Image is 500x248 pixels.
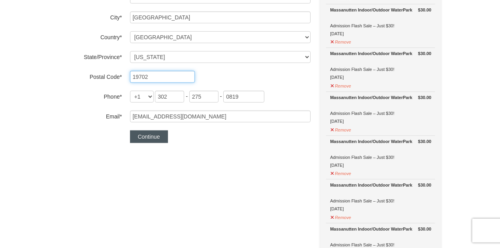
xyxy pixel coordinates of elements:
[330,225,431,233] div: Massanutten Indoor/Outdoor WaterPark
[330,6,431,38] div: Admission Flash Sale – Just $30! [DATE]
[59,71,122,81] label: Postal Code*
[330,93,431,125] div: Admission Flash Sale – Just $30! [DATE]
[418,93,432,101] strong: $30.00
[330,6,431,14] div: Massanutten Indoor/Outdoor WaterPark
[330,93,431,101] div: Massanutten Indoor/Outdoor WaterPark
[418,50,432,57] strong: $30.00
[189,91,219,103] input: xxx
[130,11,311,23] input: City
[59,11,122,21] label: City*
[59,91,122,101] label: Phone*
[418,181,432,189] strong: $30.00
[330,50,431,57] div: Massanutten Indoor/Outdoor WaterPark
[186,93,188,99] span: -
[330,181,431,189] div: Massanutten Indoor/Outdoor WaterPark
[220,93,222,99] span: -
[130,130,168,143] button: Continue
[59,51,122,61] label: State/Province*
[330,80,351,90] button: Remove
[418,6,432,14] strong: $30.00
[418,225,432,233] strong: $30.00
[330,168,351,177] button: Remove
[418,137,432,145] strong: $30.00
[223,91,264,103] input: xxxx
[330,124,351,134] button: Remove
[330,137,431,169] div: Admission Flash Sale – Just $30! [DATE]
[330,36,351,46] button: Remove
[59,31,122,41] label: Country*
[330,181,431,213] div: Admission Flash Sale – Just $30! [DATE]
[59,111,122,120] label: Email*
[155,91,184,103] input: xxx
[330,212,351,221] button: Remove
[130,111,311,122] input: Email
[330,50,431,81] div: Admission Flash Sale – Just $30! [DATE]
[330,137,431,145] div: Massanutten Indoor/Outdoor WaterPark
[130,71,195,83] input: Postal Code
